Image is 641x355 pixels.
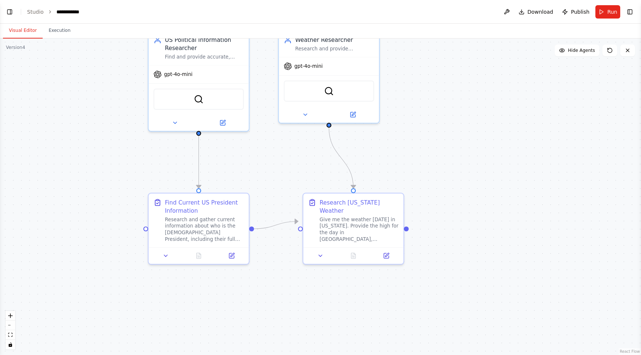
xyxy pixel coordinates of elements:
button: Open in side panel [330,110,376,119]
button: No output available [181,251,216,261]
div: React Flow controls [6,311,15,349]
button: zoom in [6,311,15,321]
img: SerperDevTool [194,94,203,104]
div: Find Current US President Information [165,198,244,215]
button: Open in side panel [372,251,400,261]
button: Visual Editor [3,23,43,39]
g: Edge from 36c76b1c-8a7e-4dfa-a993-535dd9b72913 to 120c6c85-4af2-4352-baea-3896a4141b6c [325,128,358,189]
g: Edge from 81c32353-491d-4848-ae49-93e2907defbf to 120c6c85-4af2-4352-baea-3896a4141b6c [254,217,298,233]
div: US Political Information Researcher [165,36,244,52]
button: Open in side panel [200,118,246,127]
div: Research and provide comprehensive information about US states, including demographics, geography... [295,46,374,52]
div: Research [US_STATE] Weather [320,198,399,215]
div: Find Current US President InformationResearch and gather current information about who is the [DE... [148,193,249,265]
div: US Political Information ResearcherFind and provide accurate, current information about the [DEMO... [148,30,249,132]
div: Weather ResearcherResearch and provide comprehensive information about US states, including demog... [278,30,380,123]
div: Find and provide accurate, current information about the [DEMOGRAPHIC_DATA] President, including ... [165,54,244,60]
button: Show left sidebar [4,7,15,17]
div: Research [US_STATE] WeatherGive me the weather [DATE] in [US_STATE]. Provide the high for the day... [302,193,404,265]
button: Run [595,5,620,19]
div: Give me the weather [DATE] in [US_STATE]. Provide the high for the day in [GEOGRAPHIC_DATA], [US_... [320,216,399,242]
button: No output available [336,251,371,261]
span: Hide Agents [568,47,595,53]
span: gpt-4o-mini [164,71,193,78]
button: fit view [6,330,15,340]
img: SerperDevTool [324,86,334,96]
button: Execution [43,23,76,39]
span: Download [527,8,553,16]
button: Hide Agents [555,44,599,56]
button: toggle interactivity [6,340,15,349]
button: Publish [559,5,592,19]
span: gpt-4o-mini [294,63,323,70]
div: Weather Researcher [295,36,374,44]
button: Open in side panel [217,251,245,261]
div: Research and gather current information about who is the [DEMOGRAPHIC_DATA] President, including ... [165,216,244,242]
button: Download [516,5,556,19]
g: Edge from 022ee6e5-bc65-499a-ab84-64326aa58a74 to 81c32353-491d-4848-ae49-93e2907defbf [195,136,203,188]
span: Publish [571,8,589,16]
a: Studio [27,9,44,15]
button: Show right sidebar [625,7,635,17]
span: Run [607,8,617,16]
a: React Flow attribution [620,349,640,354]
div: Version 4 [6,44,25,50]
button: zoom out [6,321,15,330]
nav: breadcrumb [27,8,88,16]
